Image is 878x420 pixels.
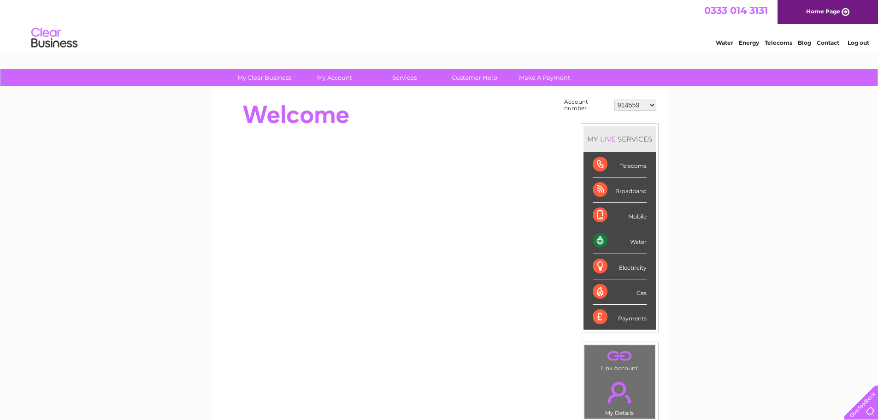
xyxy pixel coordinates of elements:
a: My Clear Business [226,69,302,86]
img: logo.png [31,24,78,52]
td: Account number [562,96,612,114]
td: My Details [584,374,655,419]
a: Log out [848,39,869,46]
div: Telecoms [593,152,647,177]
a: . [587,348,653,364]
div: Payments [593,305,647,330]
div: Mobile [593,203,647,228]
a: Energy [739,39,759,46]
td: Link Account [584,345,655,374]
a: Contact [817,39,839,46]
div: Broadband [593,177,647,203]
a: My Account [296,69,372,86]
a: Telecoms [765,39,792,46]
div: Electricity [593,254,647,279]
a: . [587,376,653,408]
a: Blog [798,39,811,46]
a: Customer Help [436,69,513,86]
div: LIVE [598,135,618,143]
div: Clear Business is a trading name of Verastar Limited (registered in [GEOGRAPHIC_DATA] No. 3667643... [222,5,657,45]
a: 0333 014 3131 [704,5,768,16]
a: Services [366,69,442,86]
a: Water [716,39,733,46]
div: Gas [593,279,647,305]
a: Make A Payment [507,69,583,86]
div: MY SERVICES [583,126,656,152]
div: Water [593,228,647,254]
